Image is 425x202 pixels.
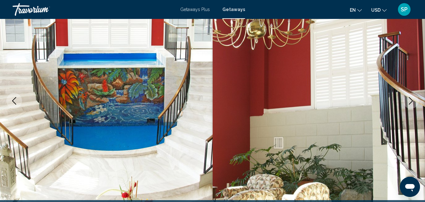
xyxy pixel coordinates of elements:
[371,8,381,13] span: USD
[371,5,387,14] button: Change currency
[6,93,22,109] button: Previous image
[401,6,408,13] span: SP
[396,3,412,16] button: User Menu
[222,7,245,12] a: Getaways
[350,5,362,14] button: Change language
[403,93,419,109] button: Next image
[180,7,210,12] a: Getaways Plus
[350,8,356,13] span: en
[400,177,420,197] iframe: Button to launch messaging window
[13,3,174,16] a: Travorium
